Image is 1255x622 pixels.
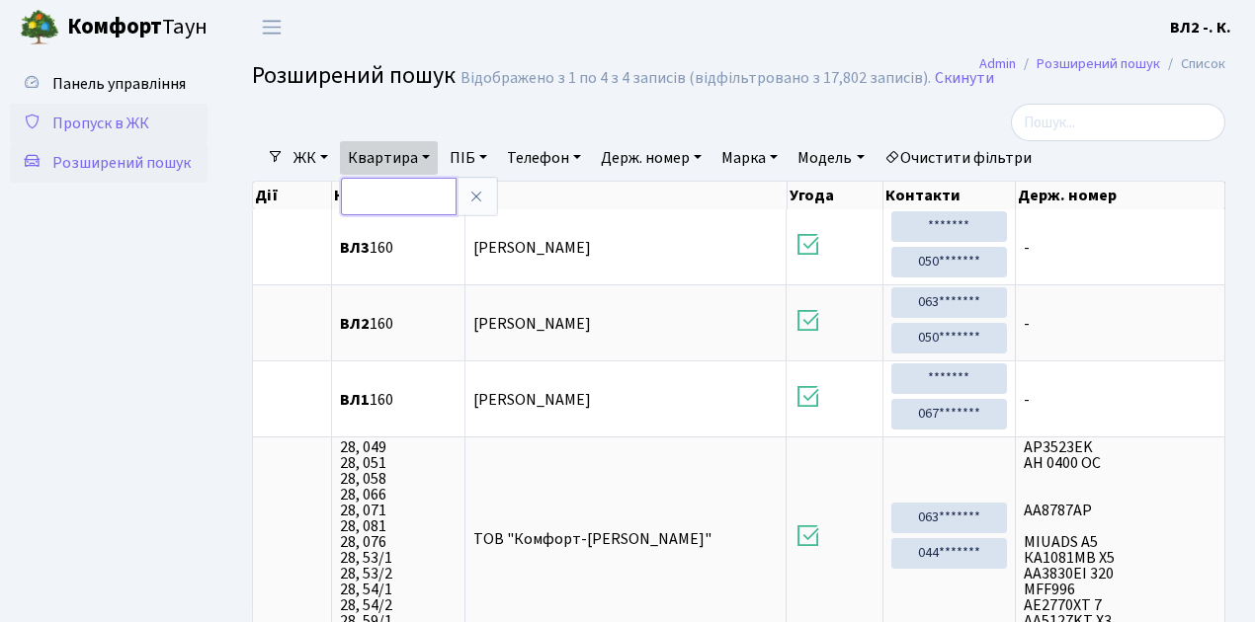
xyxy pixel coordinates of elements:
[340,392,457,408] span: 160
[10,64,208,104] a: Панель управління
[1160,53,1225,75] li: Список
[340,389,370,411] b: ВЛ1
[950,43,1255,85] nav: breadcrumb
[52,152,191,174] span: Розширений пошук
[340,313,370,335] b: ВЛ2
[460,69,931,88] div: Відображено з 1 по 4 з 4 записів (відфільтровано з 17,802 записів).
[593,141,710,175] a: Держ. номер
[1016,182,1225,209] th: Держ. номер
[332,182,465,209] th: Квартира
[473,313,591,335] span: [PERSON_NAME]
[67,11,162,42] b: Комфорт
[340,316,457,332] span: 160
[52,113,149,134] span: Пропуск в ЖК
[10,104,208,143] a: Пропуск в ЖК
[1170,16,1231,39] a: ВЛ2 -. К.
[788,182,884,209] th: Угода
[252,58,456,93] span: Розширений пошук
[1024,240,1216,256] span: -
[247,11,296,43] button: Переключити навігацію
[1170,17,1231,39] b: ВЛ2 -. К.
[465,182,788,209] th: ПІБ
[1011,104,1225,141] input: Пошук...
[1024,316,1216,332] span: -
[883,182,1016,209] th: Контакти
[979,53,1016,74] a: Admin
[67,11,208,44] span: Таун
[473,389,591,411] span: [PERSON_NAME]
[1037,53,1160,74] a: Розширений пошук
[286,141,336,175] a: ЖК
[499,141,589,175] a: Телефон
[877,141,1040,175] a: Очистити фільтри
[20,8,59,47] img: logo.png
[713,141,786,175] a: Марка
[473,528,711,550] span: ТОВ "Комфорт-[PERSON_NAME]"
[52,73,186,95] span: Панель управління
[10,143,208,183] a: Розширений пошук
[340,240,457,256] span: 160
[442,141,495,175] a: ПІБ
[253,182,332,209] th: Дії
[340,237,370,259] b: ВЛ3
[473,237,591,259] span: [PERSON_NAME]
[790,141,872,175] a: Модель
[1024,392,1216,408] span: -
[340,141,438,175] a: Квартира
[935,69,994,88] a: Скинути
